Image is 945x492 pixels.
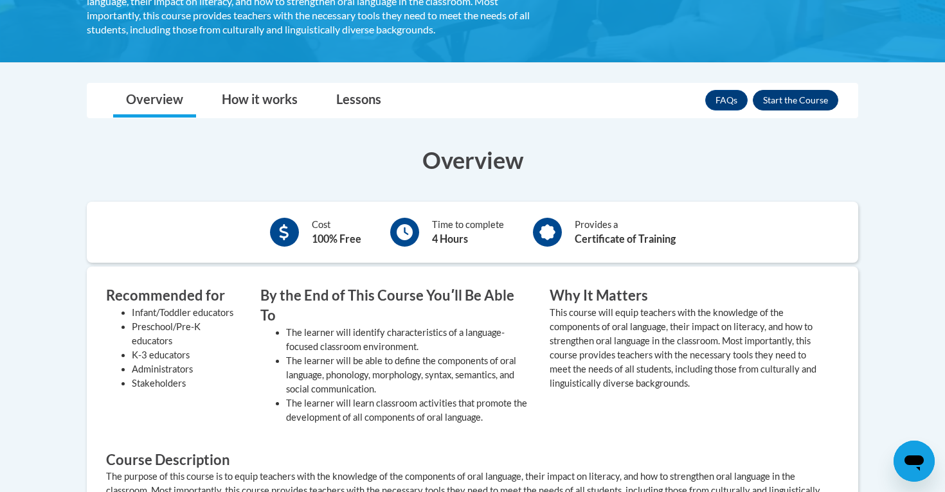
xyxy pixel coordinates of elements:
iframe: Button to launch messaging window [894,441,935,482]
li: Infant/Toddler educators [132,306,241,320]
li: Administrators [132,362,241,376]
value: This course will equip teachers with the knowledge of the components of oral language, their impa... [550,307,816,389]
div: Cost [312,218,361,247]
b: Certificate of Training [575,233,676,245]
li: The learner will be able to define the components of oral language, phonology, morphology, syntax... [286,354,530,396]
div: Provides a [575,218,676,247]
h3: Why It Matters [550,286,820,306]
li: K-3 educators [132,348,241,362]
a: Overview [113,83,196,118]
a: FAQs [705,90,748,110]
li: The learner will identify characteristics of a language-focused classroom environment. [286,326,530,354]
li: Preschool/Pre-K educators [132,320,241,348]
a: Lessons [323,83,394,118]
button: Enroll [753,90,838,110]
a: How it works [209,83,310,118]
b: 100% Free [312,233,361,245]
b: 4 Hours [432,233,468,245]
h3: Recommended for [106,286,241,306]
h3: Course Description [106,450,839,470]
h3: Overview [87,144,858,176]
li: The learner will learn classroom activities that promote the development of all components of ora... [286,396,530,425]
li: Stakeholders [132,376,241,391]
h3: By the End of This Course Youʹll Be Able To [260,286,530,326]
div: Time to complete [432,218,504,247]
